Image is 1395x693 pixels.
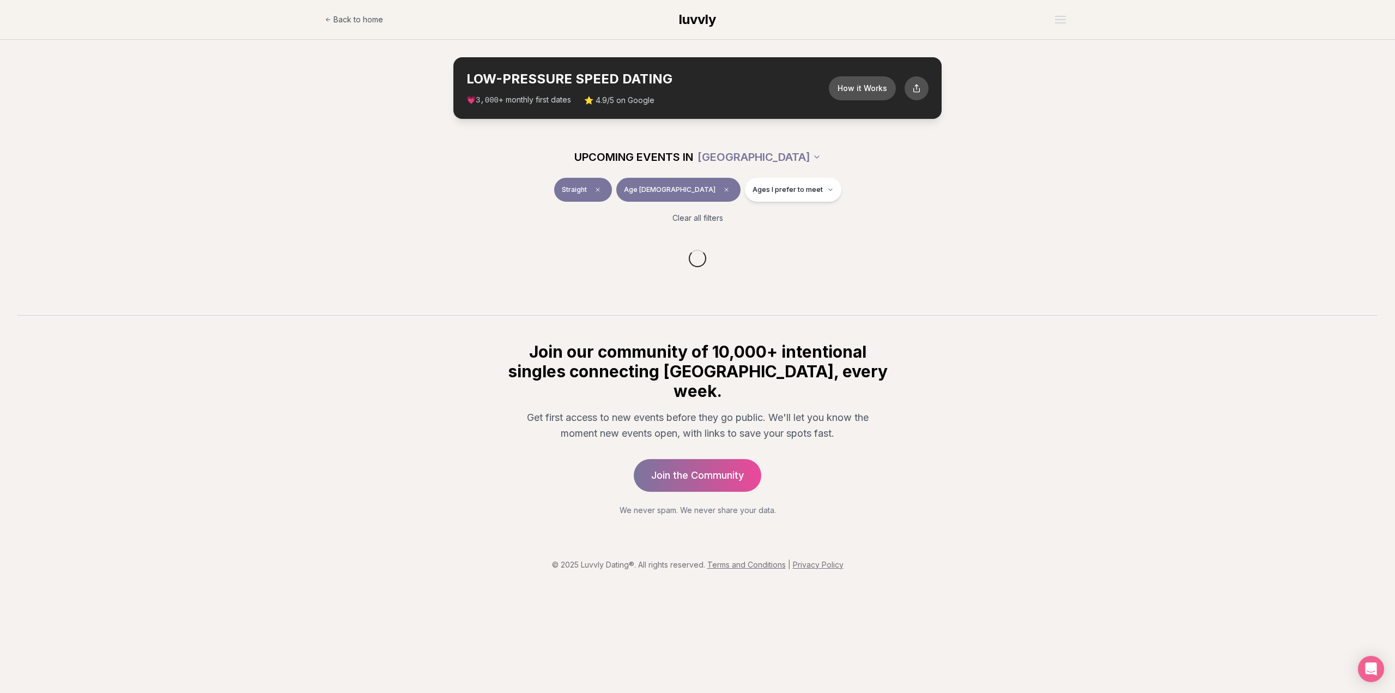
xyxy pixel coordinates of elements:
button: Ages I prefer to meet [745,178,841,202]
a: luvvly [679,11,716,28]
button: [GEOGRAPHIC_DATA] [697,145,821,169]
button: Age [DEMOGRAPHIC_DATA]Clear age [616,178,741,202]
span: ⭐ 4.9/5 on Google [584,95,654,106]
div: Open Intercom Messenger [1358,656,1384,682]
h2: LOW-PRESSURE SPEED DATING [466,70,829,88]
span: 💗 + monthly first dates [466,94,571,106]
span: | [788,560,791,569]
a: Privacy Policy [793,560,844,569]
span: Ages I prefer to meet [753,185,823,194]
span: Straight [562,185,587,194]
button: StraightClear event type filter [554,178,612,202]
button: Open menu [1051,11,1070,28]
p: We never spam. We never share your data. [506,505,889,516]
button: Clear all filters [666,206,730,230]
span: Clear age [720,183,733,196]
a: Back to home [325,9,383,31]
a: Terms and Conditions [707,560,786,569]
span: Clear event type filter [591,183,604,196]
span: Age [DEMOGRAPHIC_DATA] [624,185,715,194]
button: How it Works [829,76,896,100]
p: Get first access to new events before they go public. We'll let you know the moment new events op... [514,409,881,442]
a: Join the Community [634,459,761,492]
h2: Join our community of 10,000+ intentional singles connecting [GEOGRAPHIC_DATA], every week. [506,342,889,401]
span: Back to home [333,14,383,25]
span: luvvly [679,11,716,27]
span: 3,000 [476,96,499,105]
p: © 2025 Luvvly Dating®. All rights reserved. [9,559,1386,570]
span: UPCOMING EVENTS IN [574,149,693,165]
